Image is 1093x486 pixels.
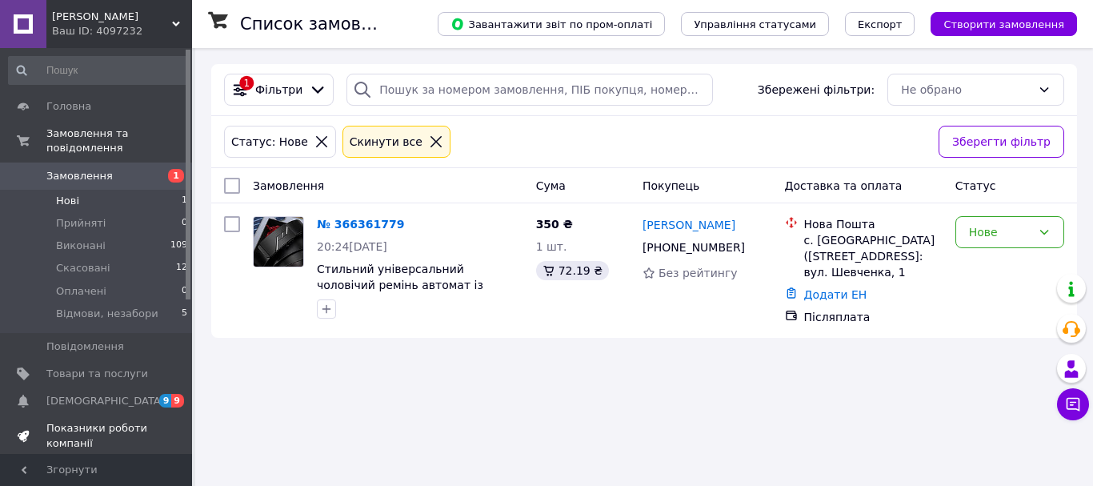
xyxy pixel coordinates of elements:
[46,339,124,354] span: Повідомлення
[168,169,184,183] span: 1
[804,309,943,325] div: Післяплата
[804,216,943,232] div: Нова Пошта
[46,127,192,155] span: Замовлення та повідомлення
[969,223,1031,241] div: Нове
[56,216,106,231] span: Прийняті
[240,14,402,34] h1: Список замовлень
[182,216,187,231] span: 0
[939,126,1064,158] button: Зберегти фільтр
[170,239,187,253] span: 109
[536,179,566,192] span: Cума
[450,17,652,31] span: Завантажити звіт по пром-оплаті
[255,82,302,98] span: Фільтри
[182,194,187,208] span: 1
[317,263,510,323] a: Стильний універсальний чоловічий ремінь автомат із пряжкою з екошкіри 120 см під джинси та під шт...
[659,267,738,279] span: Без рейтингу
[182,307,187,321] span: 5
[171,394,184,408] span: 9
[758,82,875,98] span: Збережені фільтри:
[643,217,735,233] a: [PERSON_NAME]
[46,394,165,408] span: [DEMOGRAPHIC_DATA]
[254,217,303,267] img: Фото товару
[46,169,113,183] span: Замовлення
[317,240,387,253] span: 20:24[DATE]
[46,367,148,381] span: Товари та послуги
[643,179,699,192] span: Покупець
[56,261,110,275] span: Скасовані
[639,236,748,259] div: [PHONE_NUMBER]
[159,394,172,408] span: 9
[858,18,903,30] span: Експорт
[681,12,829,36] button: Управління статусами
[536,261,609,280] div: 72.19 ₴
[952,133,1051,151] span: Зберегти фільтр
[346,74,713,106] input: Пошук за номером замовлення, ПІБ покупця, номером телефону, Email, номером накладної
[182,284,187,299] span: 0
[346,133,426,151] div: Cкинути все
[46,99,91,114] span: Головна
[56,307,158,321] span: Відмови, незабори
[176,261,187,275] span: 12
[536,240,567,253] span: 1 шт.
[901,81,1031,98] div: Не обрано
[317,218,404,231] a: № 366361779
[694,18,816,30] span: Управління статусами
[804,232,943,280] div: с. [GEOGRAPHIC_DATA] ([STREET_ADDRESS]: вул. Шевченка, 1
[438,12,665,36] button: Завантажити звіт по пром-оплаті
[931,12,1077,36] button: Створити замовлення
[955,179,996,192] span: Статус
[536,218,573,231] span: 350 ₴
[253,216,304,267] a: Фото товару
[52,24,192,38] div: Ваш ID: 4097232
[915,17,1077,30] a: Створити замовлення
[56,239,106,253] span: Виконані
[845,12,915,36] button: Експорт
[1057,388,1089,420] button: Чат з покупцем
[46,421,148,450] span: Показники роботи компанії
[56,284,106,299] span: Оплачені
[228,133,311,151] div: Статус: Нове
[943,18,1064,30] span: Створити замовлення
[8,56,189,85] input: Пошук
[56,194,79,208] span: Нові
[52,10,172,24] span: Клік Маркет
[785,179,903,192] span: Доставка та оплата
[804,288,867,301] a: Додати ЕН
[253,179,324,192] span: Замовлення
